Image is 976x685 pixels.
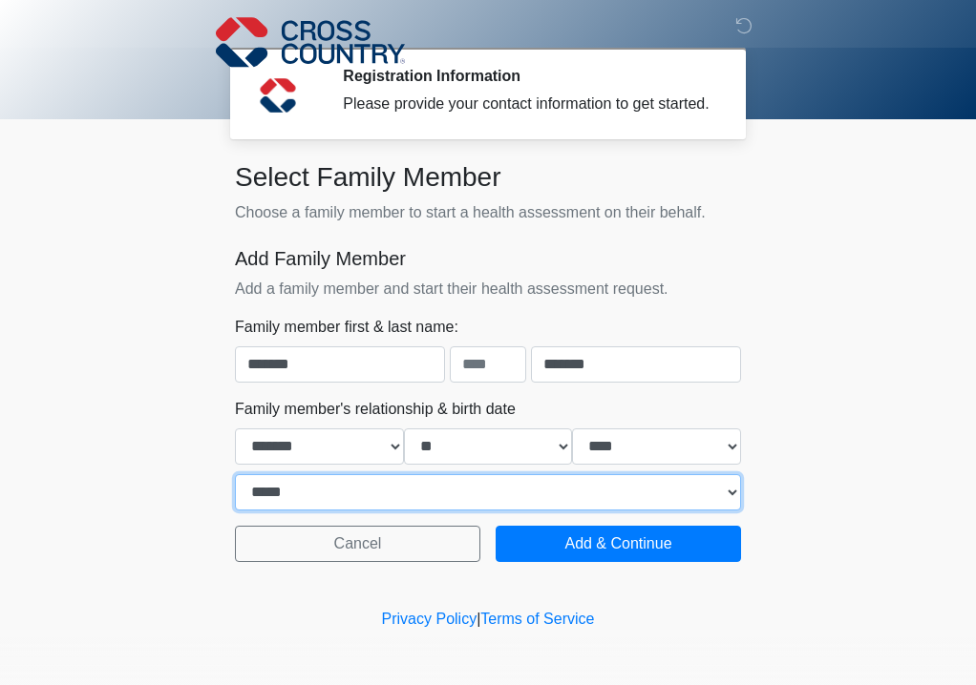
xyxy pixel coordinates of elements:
[235,161,741,194] h3: Select Family Member
[480,611,594,627] a: Terms of Service
[235,398,516,421] label: Family member's relationship & birth date
[235,526,480,562] button: Cancel
[477,611,480,627] a: |
[382,611,477,627] a: Privacy Policy
[235,316,458,339] label: Family member first & last name:
[235,278,741,301] p: Add a family member and start their health assessment request.
[235,247,741,270] h5: Add Family Member
[249,67,307,124] img: Agent Avatar
[496,526,741,562] button: Add & Continue
[343,93,712,115] div: Please provide your contact information to get started.
[235,201,741,224] p: Choose a family member to start a health assessment on their behalf.
[216,14,405,70] img: Cross Country Logo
